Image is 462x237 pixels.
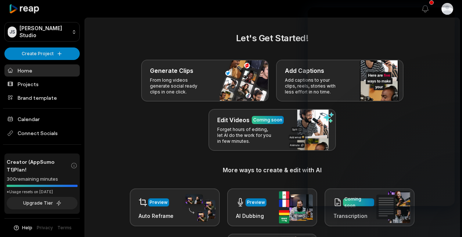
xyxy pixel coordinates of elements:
div: Preview [150,199,168,206]
h3: AI Dubbing [236,212,266,220]
iframe: Intercom live chat [437,212,455,230]
button: Create Project [4,47,80,60]
h3: More ways to create & edit with AI [94,166,451,174]
h3: Edit Videos [217,116,250,124]
p: Forget hours of editing, let AI do the work for you in few minutes. [217,127,274,144]
button: Upgrade Tier [7,197,78,209]
div: Coming soon [253,117,282,123]
h3: Transcription [333,212,374,220]
div: JS [8,26,17,38]
a: Terms [57,224,72,231]
a: Privacy [37,224,53,231]
img: ai_dubbing.png [279,191,313,223]
p: From long videos generate social ready clips in one click. [150,77,207,95]
div: *Usage resets on [DATE] [7,189,78,195]
a: Calendar [4,113,80,125]
iframe: Intercom live chat [308,7,455,206]
div: Preview [247,199,265,206]
h2: Let's Get Started! [94,32,451,45]
span: Connect Socials [4,127,80,140]
h3: Generate Clips [150,66,193,75]
span: Creator (AppSumo T1) Plan! [7,158,71,173]
span: Help [22,224,32,231]
button: Help [13,224,32,231]
p: Add captions to your clips, reels, stories with less effort in no time. [285,77,342,95]
p: [PERSON_NAME] Studio [19,25,69,38]
a: Home [4,64,80,77]
h3: Add Captions [285,66,324,75]
a: Brand template [4,92,80,104]
a: Projects [4,78,80,90]
img: auto_reframe.png [182,193,215,222]
img: transcription.png [376,191,410,223]
div: 300 remaining minutes [7,176,78,183]
h3: Auto Reframe [139,212,173,220]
